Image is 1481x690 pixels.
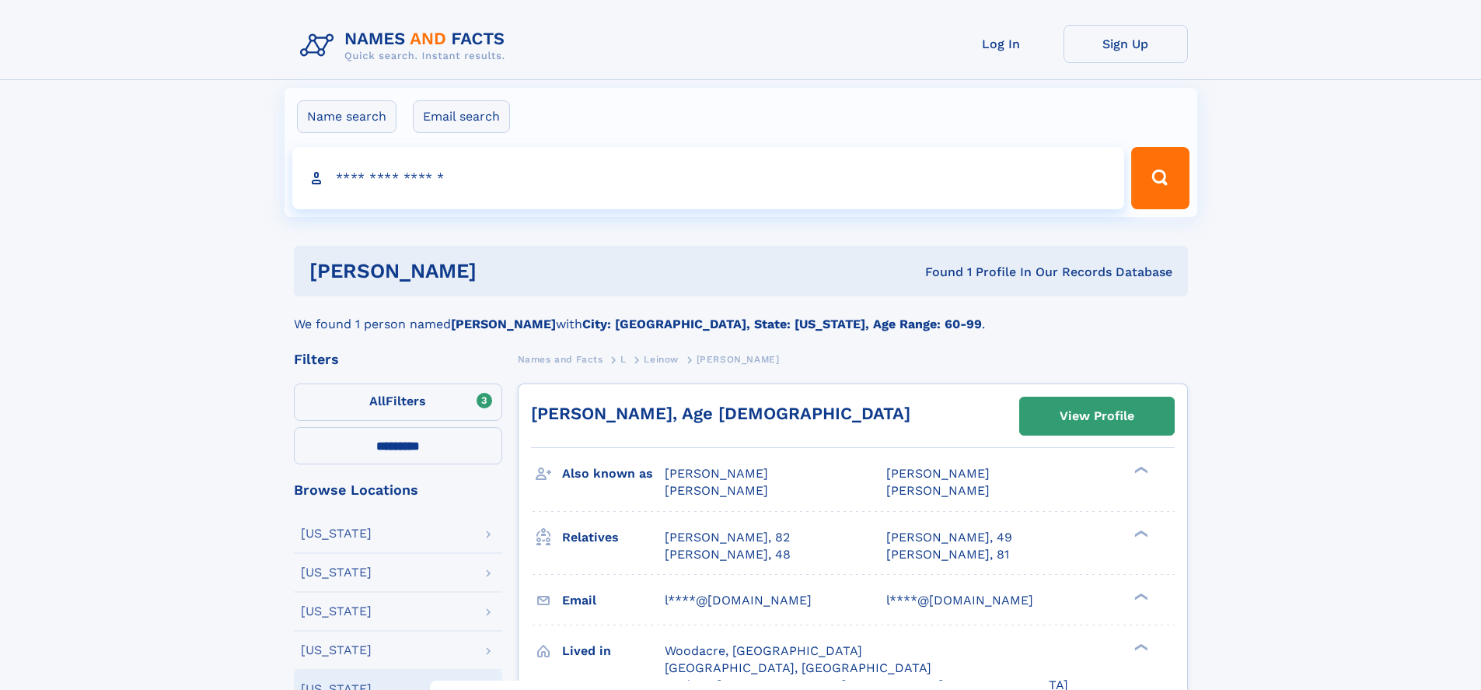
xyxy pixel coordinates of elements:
[665,643,862,658] span: Woodacre, [GEOGRAPHIC_DATA]
[518,349,603,369] a: Names and Facts
[886,483,990,498] span: [PERSON_NAME]
[294,25,518,67] img: Logo Names and Facts
[665,483,768,498] span: [PERSON_NAME]
[1020,398,1174,435] a: View Profile
[562,524,665,551] h3: Relatives
[644,354,679,365] span: Leinow
[1130,591,1149,601] div: ❯
[294,483,502,497] div: Browse Locations
[562,638,665,664] h3: Lived in
[562,587,665,614] h3: Email
[644,349,679,369] a: Leinow
[562,461,665,487] h3: Also known as
[301,527,372,540] div: [US_STATE]
[886,546,1009,563] a: [PERSON_NAME], 81
[309,261,701,281] h1: [PERSON_NAME]
[1130,528,1149,538] div: ❯
[665,529,790,546] a: [PERSON_NAME], 82
[700,264,1172,281] div: Found 1 Profile In Our Records Database
[301,605,372,618] div: [US_STATE]
[413,100,510,133] label: Email search
[697,354,780,365] span: [PERSON_NAME]
[1064,25,1188,63] a: Sign Up
[665,546,791,563] a: [PERSON_NAME], 48
[665,466,768,481] span: [PERSON_NAME]
[1131,147,1189,209] button: Search Button
[886,529,1012,546] a: [PERSON_NAME], 49
[620,349,627,369] a: L
[294,384,502,421] label: Filters
[1130,465,1149,475] div: ❯
[1130,642,1149,652] div: ❯
[665,660,931,675] span: [GEOGRAPHIC_DATA], [GEOGRAPHIC_DATA]
[886,466,990,481] span: [PERSON_NAME]
[297,100,396,133] label: Name search
[301,644,372,657] div: [US_STATE]
[531,404,910,423] a: [PERSON_NAME], Age [DEMOGRAPHIC_DATA]
[620,354,627,365] span: L
[451,317,556,331] b: [PERSON_NAME]
[582,317,982,331] b: City: [GEOGRAPHIC_DATA], State: [US_STATE], Age Range: 60-99
[301,566,372,579] div: [US_STATE]
[294,352,502,366] div: Filters
[294,296,1188,334] div: We found 1 person named with .
[1060,398,1134,434] div: View Profile
[292,147,1125,209] input: search input
[369,394,386,408] span: All
[939,25,1064,63] a: Log In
